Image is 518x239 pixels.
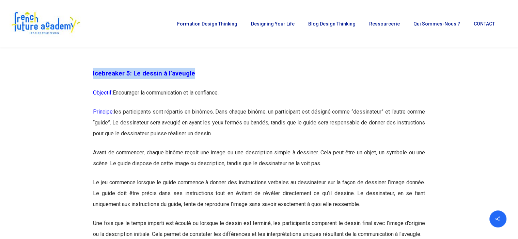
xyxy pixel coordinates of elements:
p: Le jeu commence lorsque le guide commence à donner des instructions verbales au dessinateur sur l... [93,177,425,218]
a: CONTACT [470,21,498,26]
a: Ressourcerie [366,21,403,26]
a: Formation Design Thinking [174,21,241,26]
p: Avant de commencer, chaque binôme reçoit une image ou une description simple à dessiner. Cela peu... [93,147,425,177]
span: Objectif: [93,89,113,96]
a: Blog Design Thinking [305,21,359,26]
img: French Future Academy [10,10,81,37]
span: Ressourcerie [369,21,400,27]
p: Encourager la communication et la confiance. [93,87,425,106]
span: Designing Your Life [251,21,295,27]
p: les participants sont répartis en binômes. Dans chaque binôme, un participant est désigné comme “... [93,106,425,147]
a: Qui sommes-nous ? [410,21,464,26]
span: Icebreaker 5: Le dessin à l’aveugle [93,69,195,77]
span: Formation Design Thinking [177,21,237,27]
span: Principe: [93,108,114,115]
span: CONTACT [474,21,495,27]
span: Blog Design Thinking [308,21,356,27]
span: Qui sommes-nous ? [413,21,460,27]
a: Designing Your Life [248,21,298,26]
